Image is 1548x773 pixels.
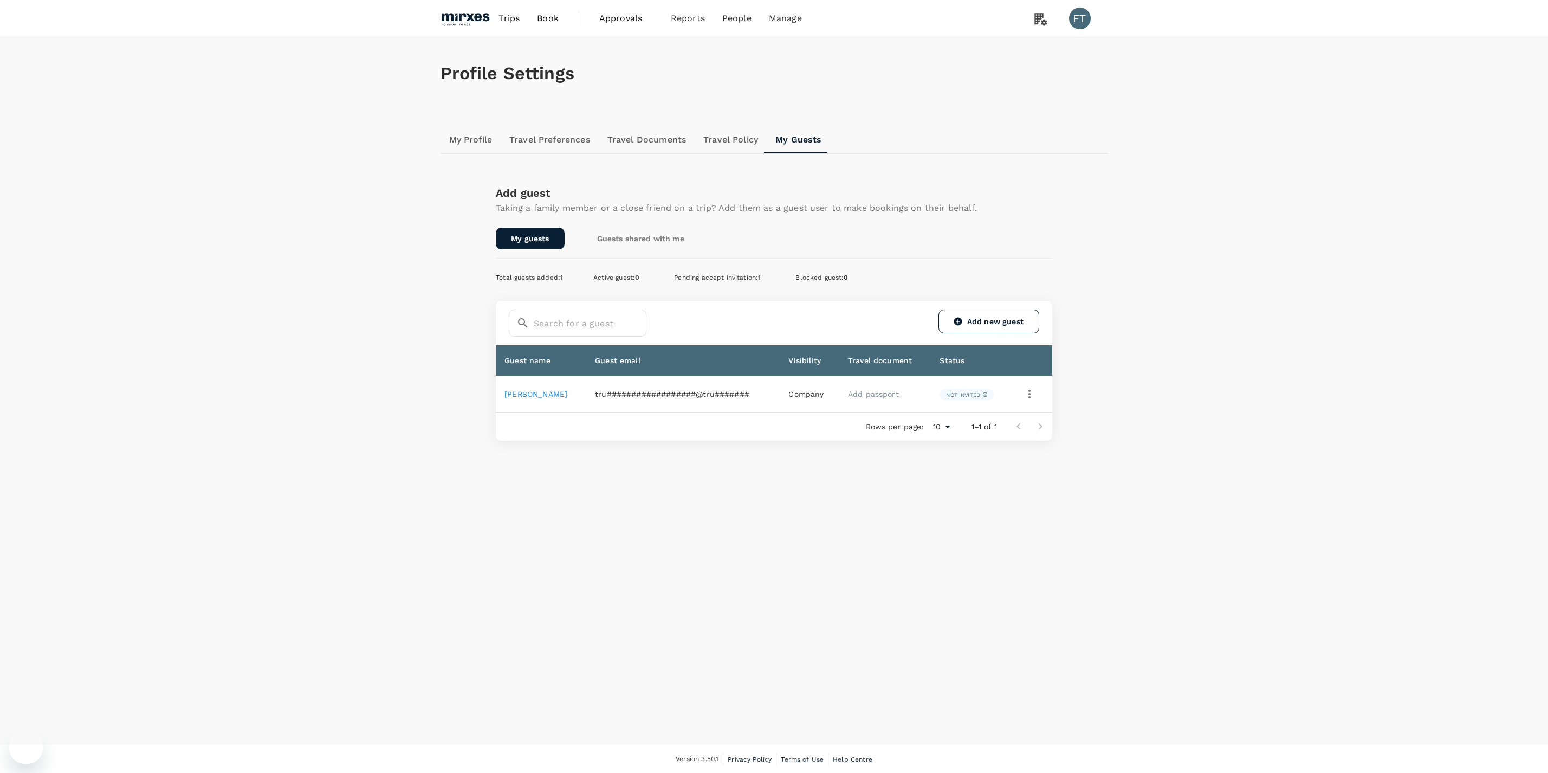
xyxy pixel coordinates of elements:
a: Guests shared with me [582,228,699,249]
span: Help Centre [833,756,872,763]
span: Trips [498,12,520,25]
span: Approvals [599,12,653,25]
a: Travel Preferences [501,127,599,153]
span: Reports [671,12,705,25]
span: 1 [758,274,761,281]
span: Blocked guest : [795,274,848,281]
a: My Guests [767,127,830,153]
span: 1 [560,274,563,281]
span: Terms of Use [781,756,824,763]
a: [PERSON_NAME] [504,390,567,398]
th: Guest email [586,345,780,376]
div: Add guest [496,184,977,202]
p: Not invited [946,391,980,399]
span: 0 [635,274,639,281]
a: Terms of Use [781,753,824,765]
span: Book [537,12,559,25]
th: Travel document [839,345,931,376]
th: Status [931,345,1012,376]
p: Rows per page: [866,421,924,432]
input: Search for a guest [534,310,646,337]
p: 1–1 of 1 [971,421,997,432]
span: Pending accept invitation : [674,274,761,281]
a: Help Centre [833,753,872,765]
h1: Profile Settings [441,63,1108,83]
a: My guests [496,228,564,249]
a: Add passport [848,390,899,398]
a: Travel Documents [599,127,695,153]
a: Privacy Policy [728,753,772,765]
img: Mirxes Holding Pte Ltd [441,7,490,30]
th: Guest name [496,345,586,376]
th: Visibility [780,345,839,376]
span: Active guest : [593,274,639,281]
a: My Profile [441,127,501,153]
span: People [722,12,752,25]
span: Manage [769,12,802,25]
span: tru##################@tru####### [595,390,749,398]
a: Travel Policy [695,127,767,153]
div: FT [1069,8,1091,29]
p: Taking a family member or a close friend on a trip? Add them as a guest user to make bookings on ... [496,202,977,215]
span: Total guests added : [496,274,563,281]
div: 10 [928,419,954,435]
span: 0 [844,274,848,281]
span: Privacy Policy [728,756,772,763]
iframe: Button to launch messaging window [9,730,43,764]
a: Add new guest [938,310,1039,333]
span: Version 3.50.1 [676,754,718,765]
span: Company [788,390,824,398]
